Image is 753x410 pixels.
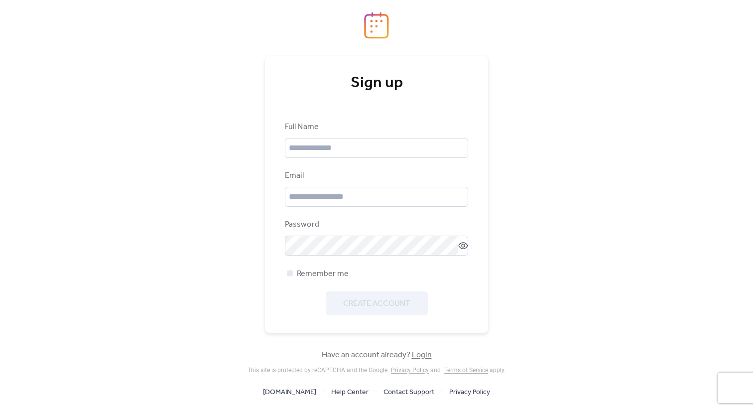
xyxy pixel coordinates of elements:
span: Remember me [297,268,349,280]
div: Password [285,219,466,231]
a: Terms of Service [444,367,488,374]
a: Help Center [331,386,369,398]
span: Contact Support [383,387,434,399]
a: Login [412,347,432,363]
span: Have an account already? [322,349,432,361]
div: Sign up [285,73,468,93]
div: This site is protected by reCAPTCHA and the Google and apply . [248,367,505,374]
img: logo [364,12,389,39]
span: [DOMAIN_NAME] [263,387,316,399]
a: [DOMAIN_NAME] [263,386,316,398]
a: Contact Support [383,386,434,398]
div: Email [285,170,466,182]
a: Privacy Policy [391,367,429,374]
div: Full Name [285,121,466,133]
span: Help Center [331,387,369,399]
a: Privacy Policy [449,386,490,398]
span: Privacy Policy [449,387,490,399]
